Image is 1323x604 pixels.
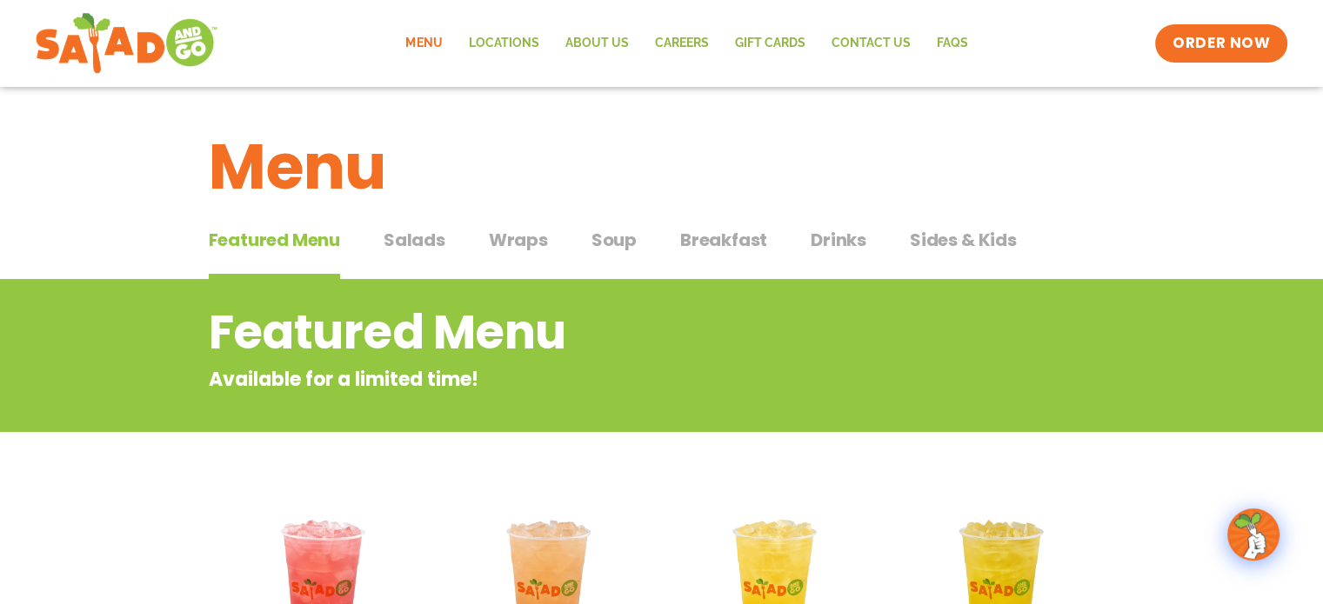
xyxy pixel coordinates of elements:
h2: Featured Menu [209,297,975,368]
span: Featured Menu [209,227,340,253]
div: Tabbed content [209,221,1115,280]
a: About Us [551,23,641,63]
h1: Menu [209,120,1115,214]
span: Breakfast [680,227,767,253]
p: Available for a limited time! [209,365,975,394]
nav: Menu [392,23,980,63]
span: Soup [591,227,637,253]
span: Wraps [489,227,548,253]
span: ORDER NOW [1173,33,1270,54]
a: GIFT CARDS [721,23,818,63]
img: new-SAG-logo-768×292 [35,9,218,78]
a: Menu [392,23,455,63]
a: Locations [455,23,551,63]
span: Sides & Kids [910,227,1017,253]
a: Contact Us [818,23,923,63]
span: Salads [384,227,445,253]
span: Drinks [811,227,866,253]
a: Careers [641,23,721,63]
a: ORDER NOW [1155,24,1287,63]
img: wpChatIcon [1229,510,1278,559]
a: FAQs [923,23,980,63]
